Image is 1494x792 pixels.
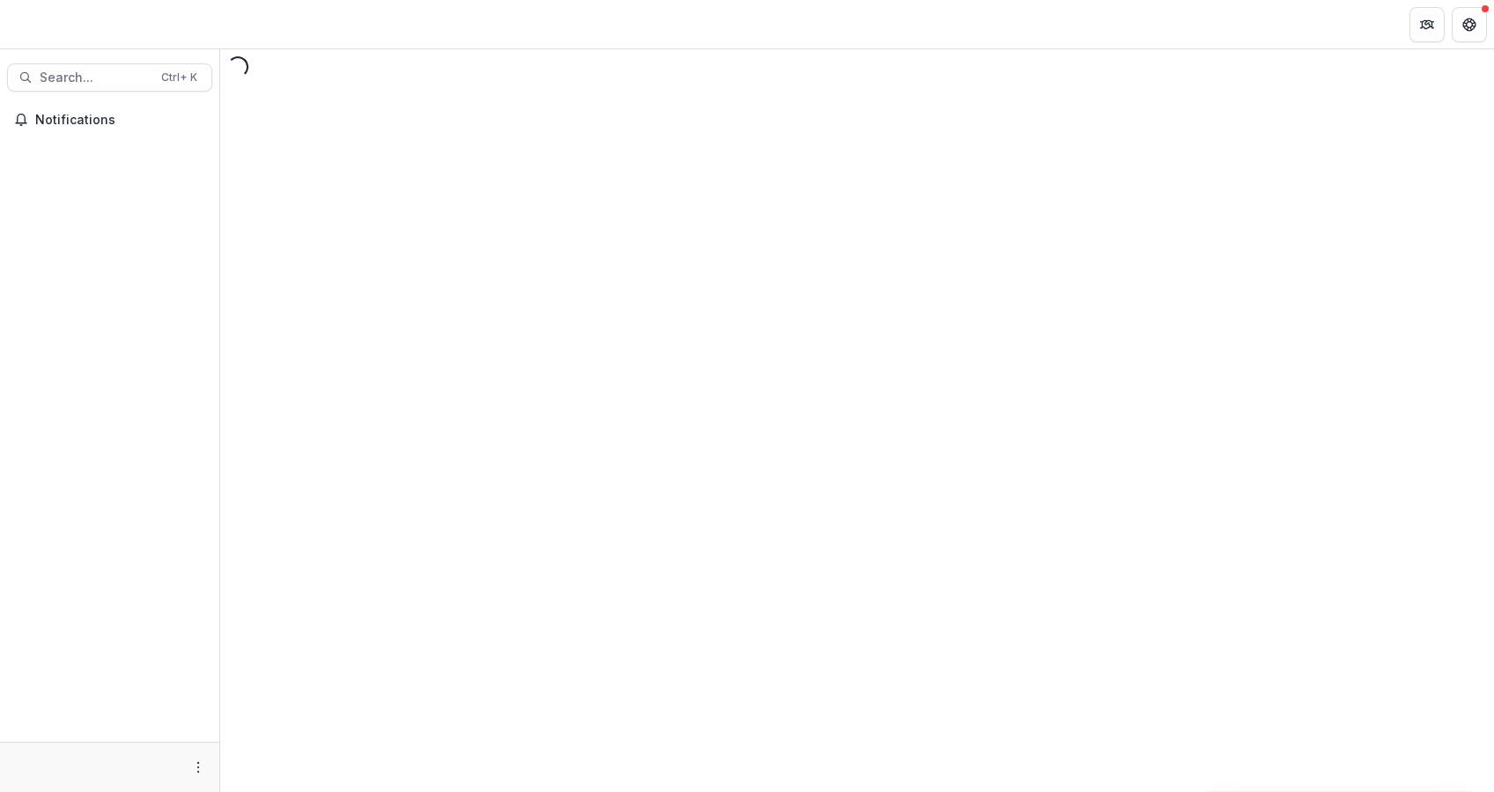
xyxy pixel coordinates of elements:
button: Search... [7,63,212,92]
span: Notifications [35,113,205,128]
button: More [188,757,209,778]
button: Notifications [7,106,212,134]
div: Ctrl + K [158,68,201,87]
button: Get Help [1452,7,1487,42]
span: Search... [40,70,151,85]
button: Partners [1409,7,1445,42]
